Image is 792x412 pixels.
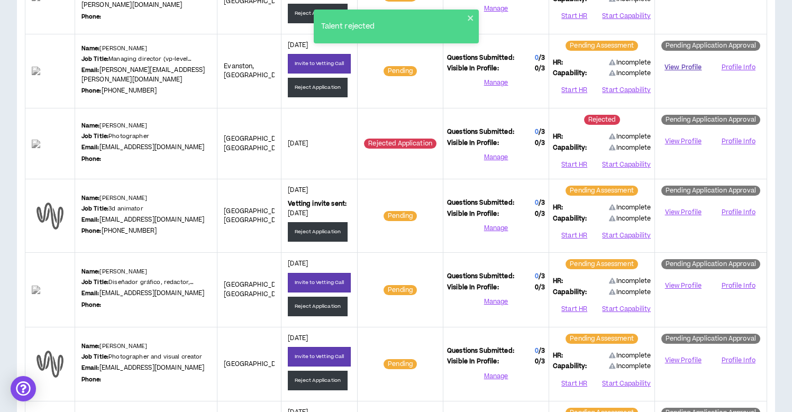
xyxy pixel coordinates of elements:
[81,227,102,235] b: Phone:
[81,55,108,63] b: Job Title:
[539,139,545,148] span: / 3
[224,62,289,80] span: Evanston , [GEOGRAPHIC_DATA]
[609,69,651,78] span: Incomplete
[81,66,99,74] b: Email:
[81,353,203,361] p: Photographer and visual creator
[609,288,651,297] span: Incomplete
[659,277,707,295] a: View Profile
[288,4,348,23] button: Reject Application
[102,226,157,235] a: [PHONE_NUMBER]
[447,139,499,148] span: Visible In Profile:
[553,157,596,172] button: Start HR
[288,297,348,316] button: Reject Application
[81,132,149,141] p: Photographer
[539,209,545,218] span: / 3
[81,216,99,224] b: Email:
[602,157,651,172] button: Start Capability
[553,362,587,371] span: Capability:
[81,289,99,297] b: Email:
[447,357,499,367] span: Visible In Profile:
[539,64,545,73] span: / 3
[535,357,545,367] span: 0
[553,83,596,98] button: Start HR
[602,228,651,244] button: Start Capability
[447,149,545,165] button: Manage
[224,360,289,369] span: [GEOGRAPHIC_DATA]
[288,222,348,242] button: Reject Application
[288,273,351,292] button: Invite to Vetting Call
[553,228,596,244] button: Start HR
[288,78,348,97] button: Reject Application
[81,44,100,52] b: Name:
[602,376,651,391] button: Start Capability
[539,198,545,207] span: / 3
[447,75,545,91] button: Manage
[535,346,539,355] span: 0
[224,207,291,225] span: [GEOGRAPHIC_DATA] , [GEOGRAPHIC_DATA]
[553,351,563,361] span: HR:
[384,285,417,295] sup: Pending
[11,376,36,401] div: Open Intercom Messenger
[553,58,563,68] span: HR:
[364,139,436,149] sup: Rejected Application
[288,334,351,343] p: [DATE]
[661,334,760,344] sup: Pending Application Approval
[99,215,205,224] a: [EMAIL_ADDRESS][DOMAIN_NAME]
[659,132,707,151] a: View Profile
[288,347,351,367] button: Invite to Vetting Call
[81,342,100,350] b: Name:
[553,288,587,297] span: Capability:
[535,209,545,219] span: 0
[714,278,763,294] button: Profile Info
[609,203,651,213] span: Incomplete
[224,134,291,153] span: [GEOGRAPHIC_DATA] , [GEOGRAPHIC_DATA]
[99,143,205,152] a: [EMAIL_ADDRESS][DOMAIN_NAME]
[81,301,102,309] b: Phone:
[32,346,68,382] img: default-user-profile.png
[447,53,514,63] span: Questions Submitted:
[535,139,545,148] span: 0
[81,122,148,130] p: [PERSON_NAME]
[32,286,68,294] img: 11M6eaXggT6XmPbuGUsxLqds9RIZFcLQwFCiT4W7.png
[447,294,545,309] button: Manage
[659,58,707,77] a: View Profile
[535,64,545,74] span: 0
[447,64,499,74] span: Visible In Profile:
[81,353,108,361] b: Job Title:
[81,205,143,213] p: 3d animator
[609,143,651,152] span: Incomplete
[566,334,638,344] sup: Pending Assessment
[81,268,148,276] p: [PERSON_NAME]
[288,139,351,149] p: [DATE]
[539,357,545,366] span: / 3
[447,272,514,281] span: Questions Submitted:
[81,194,148,203] p: [PERSON_NAME]
[32,67,68,75] img: apeKnOtn1nt0FEmE0X7XKIkTrjpdxWfczvIOsRkc.png
[661,115,760,125] sup: Pending Application Approval
[288,371,348,390] button: Reject Application
[602,301,651,317] button: Start Capability
[81,13,102,21] b: Phone:
[447,346,514,356] span: Questions Submitted:
[535,198,539,207] span: 0
[447,198,514,208] span: Questions Submitted:
[81,278,108,286] b: Job Title:
[535,283,545,292] span: 0
[32,140,68,148] img: suCnUu8y77eW9X0Esaqd3WBB3umLcAQPMoyXryTk.png
[566,186,638,196] sup: Pending Assessment
[81,364,99,372] b: Email:
[539,127,545,136] span: / 3
[584,115,620,125] sup: Rejected
[81,278,211,287] p: Diseñador gráfico, redactor, creativo.
[288,54,351,74] button: Invite to Vetting Call
[609,214,651,223] span: Incomplete
[609,132,651,142] span: Incomplete
[384,211,417,221] sup: Pending
[32,198,68,234] img: default-user-profile.png
[553,8,596,24] button: Start HR
[553,277,563,286] span: HR:
[659,203,707,222] a: View Profile
[609,277,651,286] span: Incomplete
[714,205,763,221] button: Profile Info
[539,272,545,281] span: / 3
